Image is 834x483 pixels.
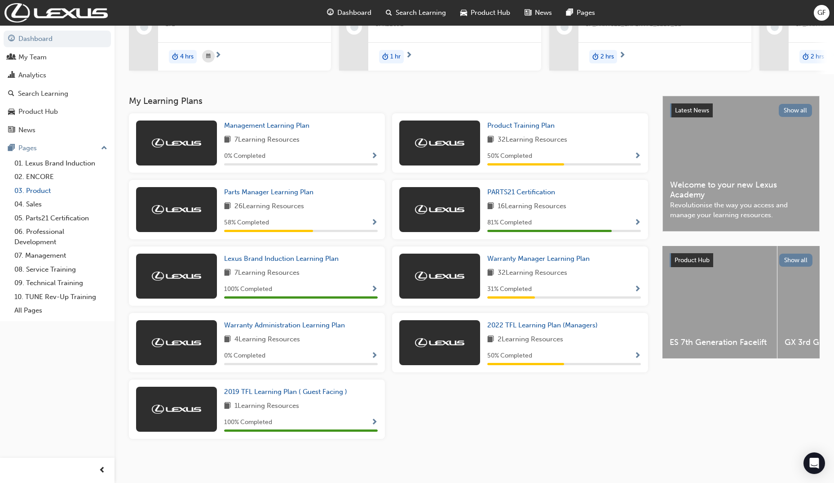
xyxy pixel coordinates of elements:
[517,4,559,22] a: news-iconNews
[386,7,392,18] span: search-icon
[779,104,812,117] button: Show all
[559,4,602,22] a: pages-iconPages
[662,96,820,232] a: Latest NewsShow allWelcome to your new Lexus AcademyRevolutionise the way you access and manage y...
[803,452,825,474] div: Open Intercom Messenger
[371,152,378,161] span: Show Progress
[675,107,709,114] span: Latest News
[224,134,231,146] span: book-icon
[11,184,111,198] a: 03. Product
[8,35,15,43] span: guage-icon
[498,334,563,345] span: 2 Learning Resources
[350,23,358,31] span: learningRecordVerb_NONE-icon
[779,254,813,267] button: Show all
[101,143,107,154] span: up-icon
[670,180,812,200] span: Welcome to your new Lexus Academy
[634,352,641,360] span: Show Progress
[487,151,532,161] span: 50 % Completed
[224,201,231,212] span: book-icon
[487,121,555,130] span: Product Training Plan
[498,201,566,212] span: 16 Learning Resources
[592,51,599,63] span: duration-icon
[379,4,453,22] a: search-iconSearch Learning
[371,286,378,294] span: Show Progress
[11,225,111,249] a: 06. Professional Development
[566,7,573,18] span: pages-icon
[140,23,148,31] span: learningRecordVerb_NONE-icon
[487,321,598,329] span: 2022 TFL Learning Plan (Managers)
[525,7,531,18] span: news-icon
[11,249,111,263] a: 07. Management
[487,284,532,295] span: 31 % Completed
[487,255,590,263] span: Warranty Manager Learning Plan
[18,52,47,63] div: My Team
[4,140,111,157] button: Pages
[406,52,412,60] span: next-icon
[498,134,567,146] span: 32 Learning Resources
[206,51,211,62] span: calendar-icon
[152,338,201,347] img: Trak
[4,122,111,139] a: News
[224,121,313,131] a: Management Learning Plan
[675,256,710,264] span: Product Hub
[670,337,770,348] span: ES 7th Generation Facelift
[471,8,510,18] span: Product Hub
[8,54,15,62] span: people-icon
[224,254,342,264] a: Lexus Brand Induction Learning Plan
[99,465,106,476] span: prev-icon
[415,139,464,148] img: Trak
[224,255,339,263] span: Lexus Brand Induction Learning Plan
[771,23,779,31] span: learningRecordVerb_NONE-icon
[224,151,265,161] span: 0 % Completed
[4,3,108,22] img: Trak
[224,321,345,329] span: Warranty Administration Learning Plan
[337,8,371,18] span: Dashboard
[11,170,111,184] a: 02. ENCORE
[803,51,809,63] span: duration-icon
[234,401,299,412] span: 1 Learning Resources
[670,200,812,220] span: Revolutionise the way you access and manage your learning resources.
[18,89,68,99] div: Search Learning
[634,219,641,227] span: Show Progress
[18,107,58,117] div: Product Hub
[224,401,231,412] span: book-icon
[487,218,532,228] span: 81 % Completed
[224,284,272,295] span: 100 % Completed
[224,417,272,428] span: 100 % Completed
[634,217,641,228] button: Show Progress
[487,134,494,146] span: book-icon
[18,143,37,153] div: Pages
[415,272,464,281] img: Trak
[152,272,201,281] img: Trak
[371,419,378,427] span: Show Progress
[371,350,378,362] button: Show Progress
[11,290,111,304] a: 10. TUNE Rev-Up Training
[224,218,269,228] span: 58 % Completed
[390,52,401,62] span: 1 hr
[619,52,626,60] span: next-icon
[4,85,111,102] a: Search Learning
[224,121,309,130] span: Management Learning Plan
[8,90,14,98] span: search-icon
[487,188,555,196] span: PARTS21 Certification
[224,187,317,197] a: Parts Manager Learning Plan
[371,352,378,360] span: Show Progress
[487,351,532,361] span: 50 % Completed
[670,103,812,118] a: Latest NewsShow all
[8,108,15,116] span: car-icon
[11,276,111,290] a: 09. Technical Training
[4,31,111,47] a: Dashboard
[4,67,111,84] a: Analytics
[11,263,111,277] a: 08. Service Training
[670,253,812,268] a: Product HubShow all
[11,157,111,170] a: 01. Lexus Brand Induction
[11,197,111,211] a: 04. Sales
[487,268,494,279] span: book-icon
[224,351,265,361] span: 0 % Completed
[460,7,467,18] span: car-icon
[224,334,231,345] span: book-icon
[371,417,378,428] button: Show Progress
[498,268,567,279] span: 32 Learning Resources
[371,219,378,227] span: Show Progress
[180,52,194,62] span: 4 hrs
